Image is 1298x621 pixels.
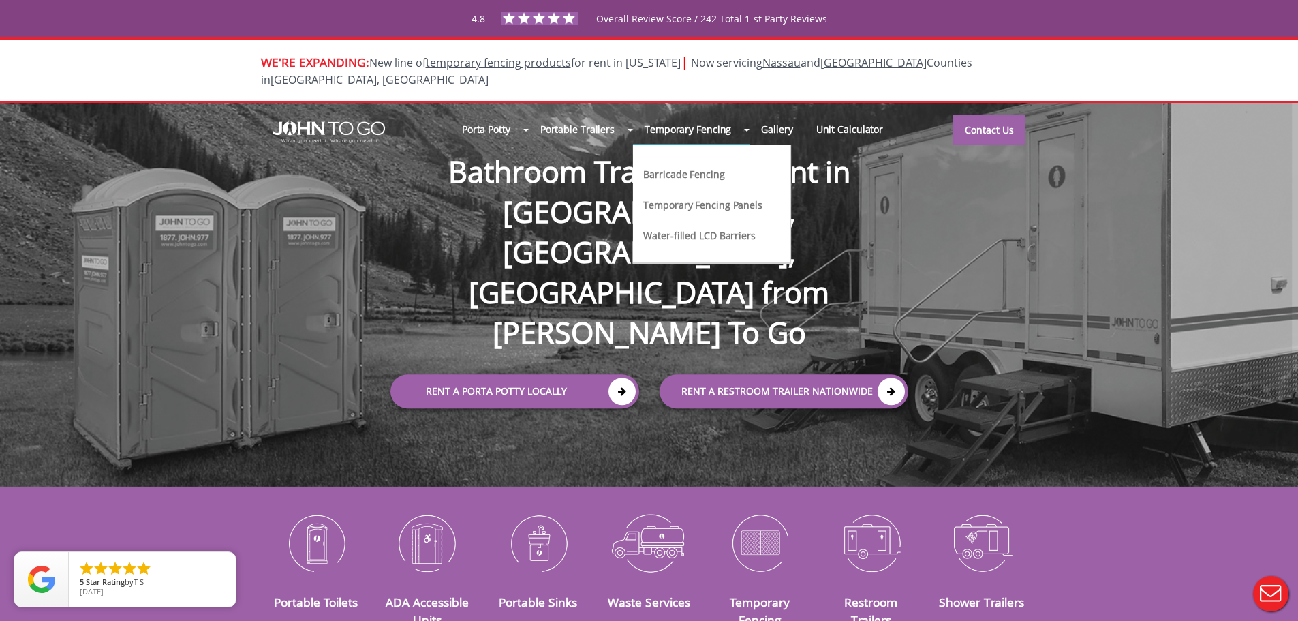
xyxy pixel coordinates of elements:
[642,228,757,242] a: Water-filled LCD Barriers
[80,586,104,596] span: [DATE]
[261,55,972,87] span: Now servicing and Counties in
[937,507,1027,578] img: Shower-Trailers-icon_N.png
[939,594,1024,610] a: Shower Trailers
[121,560,138,577] li: 
[426,55,571,70] a: temporary fencing products
[390,374,639,408] a: Rent a Porta Potty Locally
[271,507,362,578] img: Portable-Toilets-icon_N.png
[953,115,1025,145] a: Contact Us
[377,108,922,353] h1: Bathroom Trailers For Rent in [GEOGRAPHIC_DATA], [GEOGRAPHIC_DATA], [GEOGRAPHIC_DATA] from [PERSO...
[642,166,726,181] a: Barricade Fencing
[86,577,125,587] span: Star Rating
[28,566,55,593] img: Review Rating
[608,594,690,610] a: Waste Services
[529,115,626,144] a: Portable Trailers
[642,197,764,211] a: Temporary Fencing Panels
[93,560,109,577] li: 
[271,72,489,87] a: [GEOGRAPHIC_DATA], [GEOGRAPHIC_DATA]
[382,507,472,578] img: ADA-Accessible-Units-icon_N.png
[715,507,805,578] img: Temporary-Fencing-cion_N.png
[1243,566,1298,621] button: Live Chat
[261,55,972,87] span: New line of for rent in [US_STATE]
[805,115,895,144] a: Unit Calculator
[450,115,522,144] a: Porta Potty
[472,12,485,25] span: 4.8
[274,594,358,610] a: Portable Toilets
[762,55,801,70] a: Nassau
[596,12,827,52] span: Overall Review Score / 242 Total 1-st Party Reviews
[493,507,583,578] img: Portable-Sinks-icon_N.png
[826,507,916,578] img: Restroom-Trailers-icon_N.png
[134,577,144,587] span: T S
[820,55,927,70] a: [GEOGRAPHIC_DATA]
[78,560,95,577] li: 
[80,577,84,587] span: 5
[750,115,804,144] a: Gallery
[136,560,152,577] li: 
[107,560,123,577] li: 
[633,115,743,144] a: Temporary Fencing
[261,54,369,70] span: WE'RE EXPANDING:
[604,507,694,578] img: Waste-Services-icon_N.png
[660,374,908,408] a: rent a RESTROOM TRAILER Nationwide
[273,121,385,143] img: JOHN to go
[681,52,688,71] span: |
[80,578,225,588] span: by
[499,594,577,610] a: Portable Sinks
